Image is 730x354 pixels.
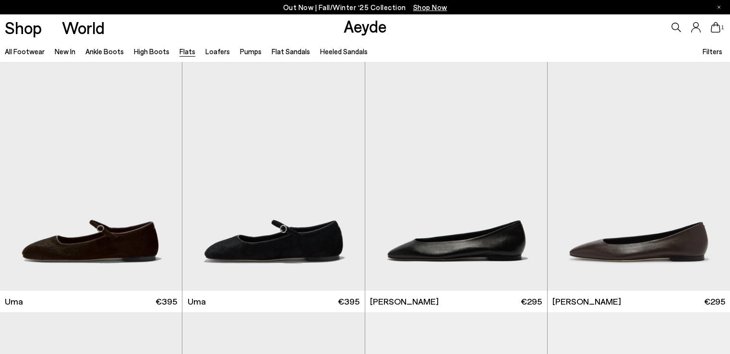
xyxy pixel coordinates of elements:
a: 1 [711,22,720,33]
a: Pumps [240,47,262,56]
a: [PERSON_NAME] €295 [365,291,547,312]
a: High Boots [134,47,169,56]
a: Flats [180,47,195,56]
a: All Footwear [5,47,45,56]
a: World [62,19,105,36]
span: [PERSON_NAME] [370,295,439,307]
span: Filters [703,47,722,56]
a: [PERSON_NAME] €295 [548,291,730,312]
a: Ankle Boots [85,47,124,56]
span: €395 [156,295,177,307]
img: Ellie Almond-Toe Flats [548,62,730,291]
span: [PERSON_NAME] [552,295,621,307]
span: 1 [720,25,725,30]
a: Loafers [205,47,230,56]
span: €295 [704,295,725,307]
span: Navigate to /collections/new-in [413,3,447,12]
span: Uma [5,295,23,307]
a: Aeyde [344,16,387,36]
a: Shop [5,19,42,36]
img: Ellie Almond-Toe Flats [365,62,547,291]
p: Out Now | Fall/Winter ‘25 Collection [283,1,447,13]
img: Uma Ponyhair Flats [182,62,364,291]
a: Heeled Sandals [320,47,368,56]
a: Uma €395 [182,291,364,312]
span: €395 [338,295,359,307]
span: €295 [521,295,542,307]
a: Flat Sandals [272,47,310,56]
a: New In [55,47,75,56]
span: Uma [188,295,206,307]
